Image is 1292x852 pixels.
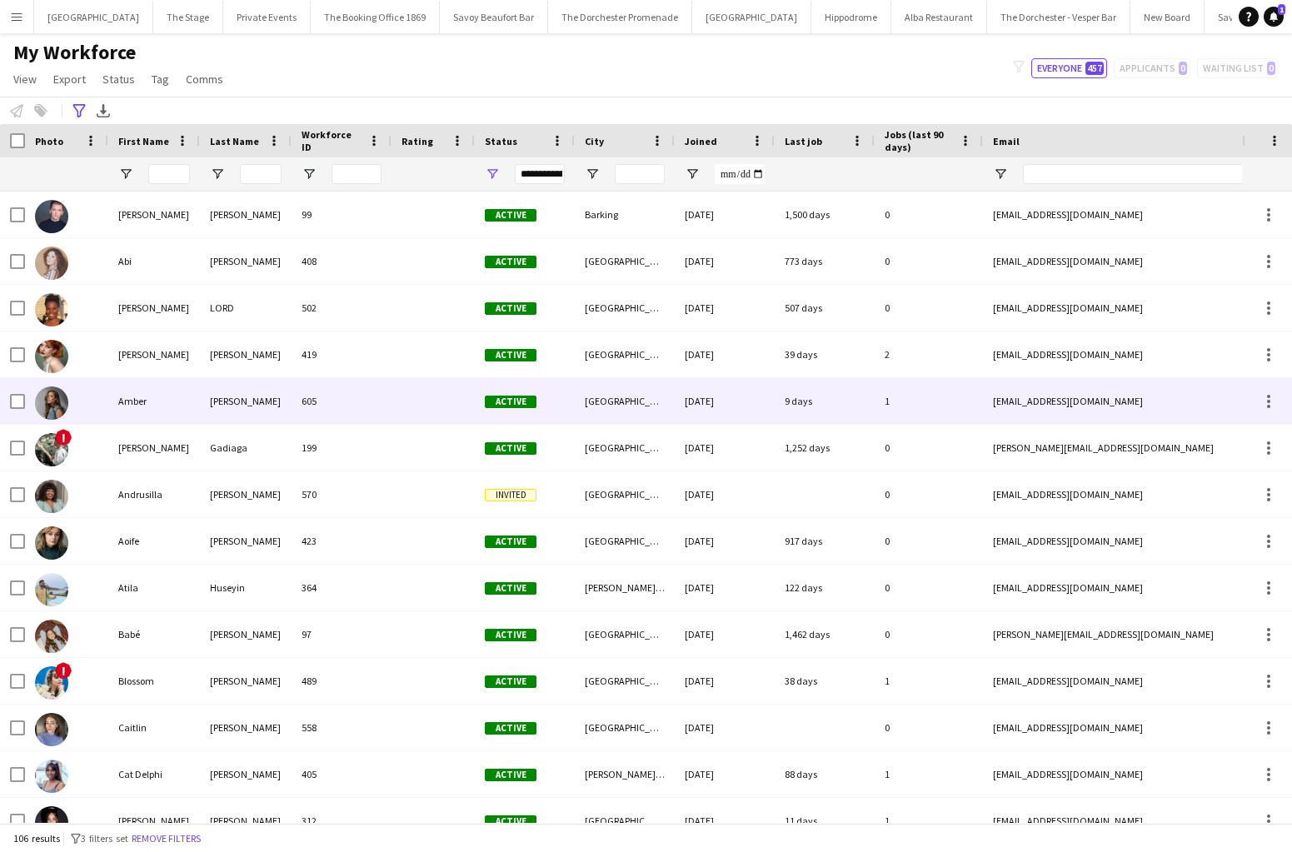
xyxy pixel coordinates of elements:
[108,471,200,517] div: Andrusilla
[875,798,983,844] div: 1
[35,200,68,233] img: Aaron Dean
[575,518,675,564] div: [GEOGRAPHIC_DATA]
[35,713,68,746] img: Caitlin Laing
[200,658,292,704] div: [PERSON_NAME]
[615,164,665,184] input: City Filter Input
[775,798,875,844] div: 11 days
[585,167,600,182] button: Open Filter Menu
[485,135,517,147] span: Status
[200,378,292,424] div: [PERSON_NAME]
[675,331,775,377] div: [DATE]
[35,480,68,513] img: Andrusilla Mosley
[485,209,536,222] span: Active
[292,285,392,331] div: 502
[292,378,392,424] div: 605
[108,331,200,377] div: [PERSON_NAME]
[485,167,500,182] button: Open Filter Menu
[35,526,68,560] img: Aoife O’Donovan
[1085,62,1104,75] span: 457
[223,1,311,33] button: Private Events
[96,68,142,90] a: Status
[35,620,68,653] img: Babé Sila
[148,164,190,184] input: First Name Filter Input
[440,1,548,33] button: Savoy Beaufort Bar
[35,433,68,466] img: Amy Gadiaga
[35,247,68,280] img: Abi Farrell
[575,238,675,284] div: [GEOGRAPHIC_DATA]
[875,658,983,704] div: 1
[575,705,675,750] div: [GEOGRAPHIC_DATA]
[292,611,392,657] div: 97
[1278,4,1285,15] span: 1
[485,396,536,408] span: Active
[485,349,536,361] span: Active
[200,238,292,284] div: [PERSON_NAME]
[993,167,1008,182] button: Open Filter Menu
[332,164,382,184] input: Workforce ID Filter Input
[55,429,72,446] span: !
[292,425,392,471] div: 199
[108,611,200,657] div: Babé
[875,425,983,471] div: 0
[575,331,675,377] div: [GEOGRAPHIC_DATA]
[35,573,68,606] img: Atila Huseyin
[675,798,775,844] div: [DATE]
[485,722,536,735] span: Active
[292,658,392,704] div: 489
[875,238,983,284] div: 0
[35,806,68,840] img: Celine Love Newkirk Asher
[292,238,392,284] div: 408
[875,565,983,610] div: 0
[128,830,204,848] button: Remove filters
[811,1,891,33] button: Hippodrome
[7,68,43,90] a: View
[585,135,604,147] span: City
[675,751,775,797] div: [DATE]
[785,135,822,147] span: Last job
[692,1,811,33] button: [GEOGRAPHIC_DATA]
[13,40,136,65] span: My Workforce
[108,192,200,237] div: [PERSON_NAME]
[200,192,292,237] div: [PERSON_NAME]
[575,192,675,237] div: Barking
[292,705,392,750] div: 558
[775,285,875,331] div: 507 days
[108,425,200,471] div: [PERSON_NAME]
[575,471,675,517] div: [GEOGRAPHIC_DATA]
[200,565,292,610] div: Huseyin
[575,425,675,471] div: [GEOGRAPHIC_DATA]
[13,72,37,87] span: View
[108,378,200,424] div: Amber
[118,135,169,147] span: First Name
[485,675,536,688] span: Active
[200,751,292,797] div: [PERSON_NAME]
[715,164,765,184] input: Joined Filter Input
[775,751,875,797] div: 88 days
[35,340,68,373] img: Alicia Corrales
[200,471,292,517] div: [PERSON_NAME]
[485,256,536,268] span: Active
[993,135,1020,147] span: Email
[675,378,775,424] div: [DATE]
[1264,7,1284,27] a: 1
[675,425,775,471] div: [DATE]
[108,705,200,750] div: Caitlin
[292,565,392,610] div: 364
[108,565,200,610] div: Atila
[675,285,775,331] div: [DATE]
[575,658,675,704] div: [GEOGRAPHIC_DATA]
[675,705,775,750] div: [DATE]
[675,565,775,610] div: [DATE]
[108,751,200,797] div: Cat Delphi
[575,611,675,657] div: [GEOGRAPHIC_DATA]
[485,489,536,501] span: Invited
[485,629,536,641] span: Active
[685,135,717,147] span: Joined
[210,167,225,182] button: Open Filter Menu
[200,425,292,471] div: Gadiaga
[210,135,259,147] span: Last Name
[240,164,282,184] input: Last Name Filter Input
[875,331,983,377] div: 2
[875,471,983,517] div: 0
[875,285,983,331] div: 0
